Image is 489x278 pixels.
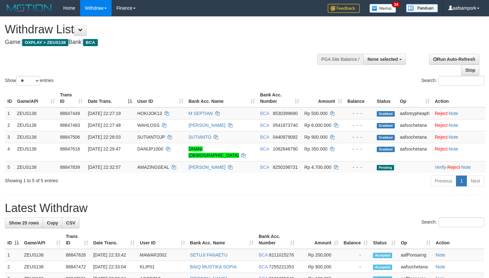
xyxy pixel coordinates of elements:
[435,146,448,151] a: Reject
[5,76,54,86] label: Show entries
[456,176,467,186] a: 1
[189,123,225,128] a: [PERSON_NAME]
[432,131,485,143] td: ·
[398,261,433,273] td: aafsochetana
[397,89,432,107] th: Op: activate to sort column ascending
[91,249,137,261] td: [DATE] 22:33:42
[5,175,199,184] div: Showing 1 to 5 of 5 entries
[91,261,137,273] td: [DATE] 22:33:04
[432,89,485,107] th: Action
[260,111,269,116] span: BCA
[63,249,90,261] td: 88847828
[259,252,268,258] span: BCA
[397,119,432,131] td: aafsochetana
[189,165,225,170] a: [PERSON_NAME]
[5,39,320,45] h4: Game: Bank:
[273,111,298,116] span: Copy 8530399690 to clipboard
[345,89,374,107] th: Balance
[273,135,298,140] span: Copy 0440979092 to clipboard
[435,165,446,170] a: Verify
[328,4,360,13] img: Feedback.jpg
[433,231,484,249] th: Action
[14,89,57,107] th: Game/API: activate to sort column ascending
[91,231,137,249] th: Date Trans.: activate to sort column ascending
[137,231,188,249] th: User ID: activate to sort column ascending
[63,231,90,249] th: Trans ID: activate to sort column ascending
[367,57,398,62] span: None selected
[398,249,433,261] td: aafPonsarng
[60,111,80,116] span: 88847449
[57,89,85,107] th: Trans ID: activate to sort column ascending
[461,165,471,170] a: Note
[304,111,327,116] span: Rp 500.000
[186,89,257,107] th: Bank Acc. Name: activate to sort column ascending
[66,220,75,225] span: CSV
[429,54,479,65] a: Run Auto-Refresh
[135,89,186,107] th: User ID: activate to sort column ascending
[432,107,485,119] td: ·
[447,165,460,170] a: Reject
[297,249,341,261] td: Rp 200,000
[449,135,459,140] a: Note
[439,76,484,86] input: Search:
[60,146,80,151] span: 88847618
[47,220,58,225] span: Copy
[137,249,188,261] td: MAWAR2002
[435,111,448,116] a: Reject
[436,264,445,269] a: Note
[432,161,485,173] td: · ·
[88,146,121,151] span: [DATE] 22:29:47
[398,231,433,249] th: Op: activate to sort column ascending
[21,261,63,273] td: ZEUS138
[137,165,169,170] span: AMAZINGSEAL
[260,135,269,140] span: BCA
[190,252,228,258] a: SETUJI FANAETU
[449,123,459,128] a: Note
[377,165,394,170] span: Pending
[370,231,398,249] th: Status: activate to sort column ascending
[5,23,320,36] h1: Withdraw List
[257,89,302,107] th: Bank Acc. Number: activate to sort column ascending
[5,261,21,273] td: 2
[341,231,370,249] th: Balance: activate to sort column ascending
[88,165,121,170] span: [DATE] 22:32:57
[297,261,341,273] td: Rp 900,000
[5,143,14,161] td: 4
[397,131,432,143] td: aafsochetana
[431,176,456,186] a: Previous
[435,135,448,140] a: Reject
[137,146,163,151] span: DANIJP1000
[189,135,211,140] a: SUTIANTO
[43,217,62,228] a: Copy
[137,123,160,128] span: WAHLOSS
[304,123,331,128] span: Rp 6.000.000
[5,217,43,228] a: Show 25 rows
[421,76,484,86] label: Search:
[374,89,397,107] th: Status
[14,143,57,161] td: ZEUS138
[60,123,80,128] span: 88847483
[449,111,459,116] a: Note
[88,111,121,116] span: [DATE] 22:27:19
[435,123,448,128] a: Reject
[5,231,21,249] th: ID: activate to sort column descending
[421,217,484,227] label: Search:
[9,220,39,225] span: Show 25 rows
[5,89,14,107] th: ID
[377,111,395,117] span: Grabbed
[436,252,445,258] a: Note
[5,202,484,215] h1: Latest Withdraw
[377,147,395,152] span: Grabbed
[256,231,298,249] th: Bank Acc. Number: activate to sort column ascending
[347,122,372,128] div: - - -
[16,76,40,86] select: Showentries
[363,54,406,65] button: None selected
[190,264,237,269] a: BAIQ MUSTIKA SOPIA
[88,123,121,128] span: [DATE] 22:27:48
[188,231,256,249] th: Bank Acc. Name: activate to sort column ascending
[60,135,80,140] span: 88847506
[304,135,327,140] span: Rp 900.000
[269,264,294,269] span: Copy 7255221353 to clipboard
[273,146,298,151] span: Copy 1082646790 to clipboard
[432,143,485,161] td: ·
